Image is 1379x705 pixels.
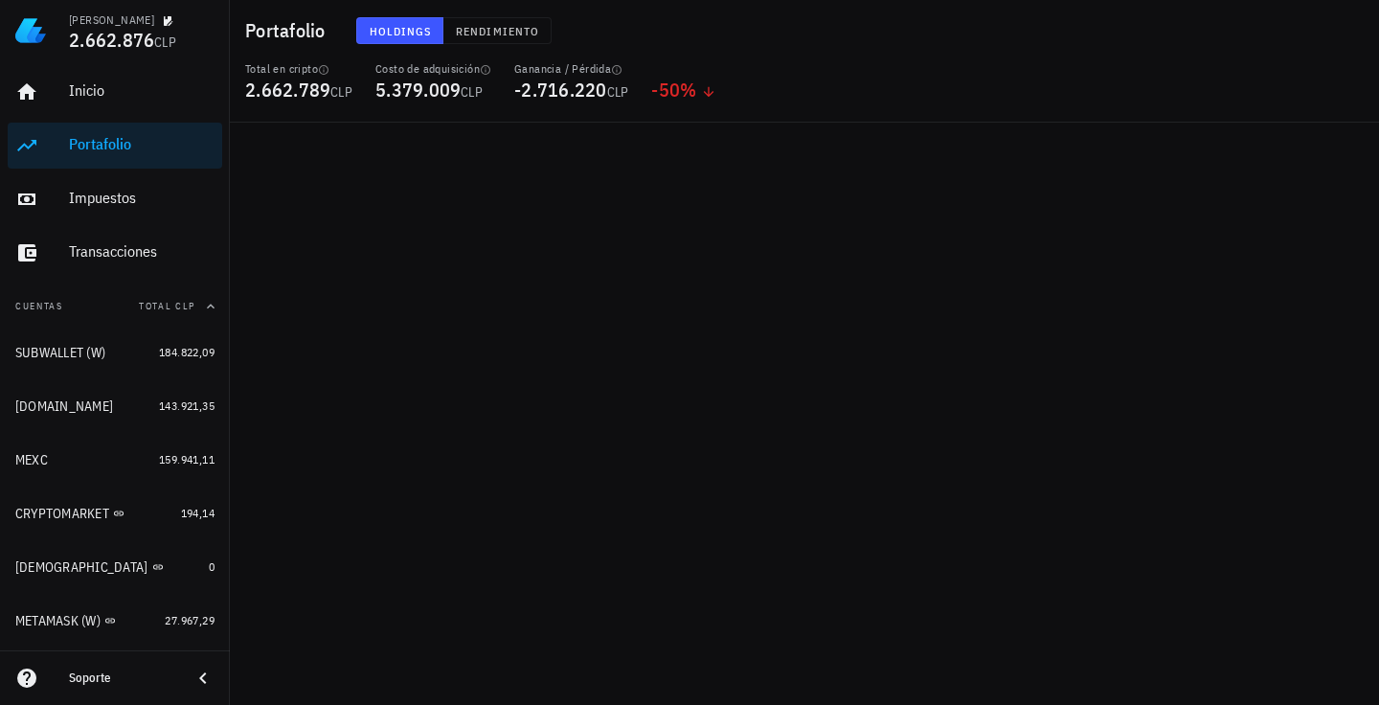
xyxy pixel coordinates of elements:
[15,15,46,46] img: LedgiFi
[15,559,148,576] div: [DEMOGRAPHIC_DATA]
[245,15,333,46] h1: Portafolio
[8,284,222,330] button: CuentasTotal CLP
[159,452,215,466] span: 159.941,11
[651,80,715,100] div: -50
[69,81,215,100] div: Inicio
[69,671,176,686] div: Soporte
[15,345,105,361] div: SUBWALLET (W)
[159,398,215,413] span: 143.921,35
[139,300,195,312] span: Total CLP
[330,83,352,101] span: CLP
[245,61,352,77] div: Total en cripto
[165,613,215,627] span: 27.967,29
[680,77,696,102] span: %
[69,12,154,28] div: [PERSON_NAME]
[356,17,444,44] button: Holdings
[8,69,222,115] a: Inicio
[514,77,607,102] span: -2.716.220
[514,61,628,77] div: Ganancia / Pérdida
[15,506,109,522] div: CRYPTOMARKET
[1337,15,1368,46] div: avatar
[8,330,222,375] a: SUBWALLET (W) 184.822,09
[15,613,101,629] div: METAMASK (W)
[369,24,432,38] span: Holdings
[15,452,48,468] div: MEXC
[8,123,222,169] a: Portafolio
[8,230,222,276] a: Transacciones
[159,345,215,359] span: 184.822,09
[8,176,222,222] a: Impuestos
[8,490,222,536] a: CRYPTOMARKET 194,14
[8,437,222,483] a: MEXC 159.941,11
[181,506,215,520] span: 194,14
[375,61,491,77] div: Costo de adquisición
[69,135,215,153] div: Portafolio
[154,34,176,51] span: CLP
[15,398,113,415] div: [DOMAIN_NAME]
[8,598,222,644] a: METAMASK (W) 27.967,29
[607,83,629,101] span: CLP
[209,559,215,574] span: 0
[69,27,154,53] span: 2.662.876
[375,77,461,102] span: 5.379.009
[69,242,215,261] div: Transacciones
[443,17,552,44] button: Rendimiento
[455,24,539,38] span: Rendimiento
[245,77,330,102] span: 2.662.789
[8,383,222,429] a: [DOMAIN_NAME] 143.921,35
[461,83,483,101] span: CLP
[69,189,215,207] div: Impuestos
[8,544,222,590] a: [DEMOGRAPHIC_DATA] 0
